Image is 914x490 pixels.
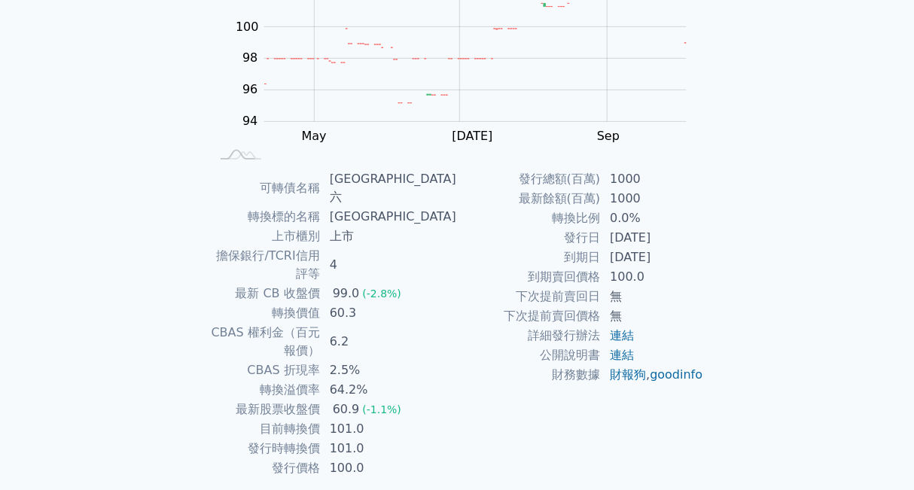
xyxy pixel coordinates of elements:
td: 發行日 [457,228,601,248]
td: 到期賣回價格 [457,267,601,287]
td: , [601,365,704,385]
td: [DATE] [601,248,704,267]
td: 最新餘額(百萬) [457,189,601,208]
td: 60.3 [321,303,457,323]
td: 下次提前賣回日 [457,287,601,306]
span: (-2.8%) [362,288,401,300]
tspan: 100 [236,20,259,34]
td: 詳細發行辦法 [457,326,601,345]
td: 無 [601,306,704,326]
td: [GEOGRAPHIC_DATA] [321,207,457,227]
td: 轉換價值 [210,303,321,323]
a: goodinfo [650,367,702,382]
td: 6.2 [321,323,457,361]
td: 1000 [601,189,704,208]
td: 轉換溢價率 [210,380,321,400]
div: 60.9 [330,400,363,418]
td: 2.5% [321,361,457,380]
td: CBAS 權利金（百元報價） [210,323,321,361]
td: 上市 [321,227,457,246]
a: 連結 [610,328,634,342]
tspan: 96 [242,83,257,97]
tspan: Sep [597,129,620,144]
td: 100.0 [601,267,704,287]
td: [DATE] [601,228,704,248]
td: 最新股票收盤價 [210,400,321,419]
td: 可轉債名稱 [210,169,321,207]
td: 64.2% [321,380,457,400]
td: 發行總額(百萬) [457,169,601,189]
td: 發行價格 [210,458,321,478]
td: 最新 CB 收盤價 [210,284,321,303]
a: 連結 [610,348,634,362]
a: 財報狗 [610,367,646,382]
td: 轉換比例 [457,208,601,228]
tspan: 98 [242,51,257,65]
td: CBAS 折現率 [210,361,321,380]
td: 無 [601,287,704,306]
span: (-1.1%) [362,403,401,415]
td: 下次提前賣回價格 [457,306,601,326]
td: 0.0% [601,208,704,228]
tspan: 94 [242,114,257,129]
td: 101.0 [321,419,457,439]
td: [GEOGRAPHIC_DATA]六 [321,169,457,207]
td: 目前轉換價 [210,419,321,439]
tspan: May [302,129,327,144]
td: 發行時轉換價 [210,439,321,458]
td: 財務數據 [457,365,601,385]
td: 轉換標的名稱 [210,207,321,227]
tspan: [DATE] [452,129,493,144]
td: 擔保銀行/TCRI信用評等 [210,246,321,284]
td: 101.0 [321,439,457,458]
td: 1000 [601,169,704,189]
td: 上市櫃別 [210,227,321,246]
div: 99.0 [330,285,363,303]
td: 公開說明書 [457,345,601,365]
td: 到期日 [457,248,601,267]
td: 4 [321,246,457,284]
td: 100.0 [321,458,457,478]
